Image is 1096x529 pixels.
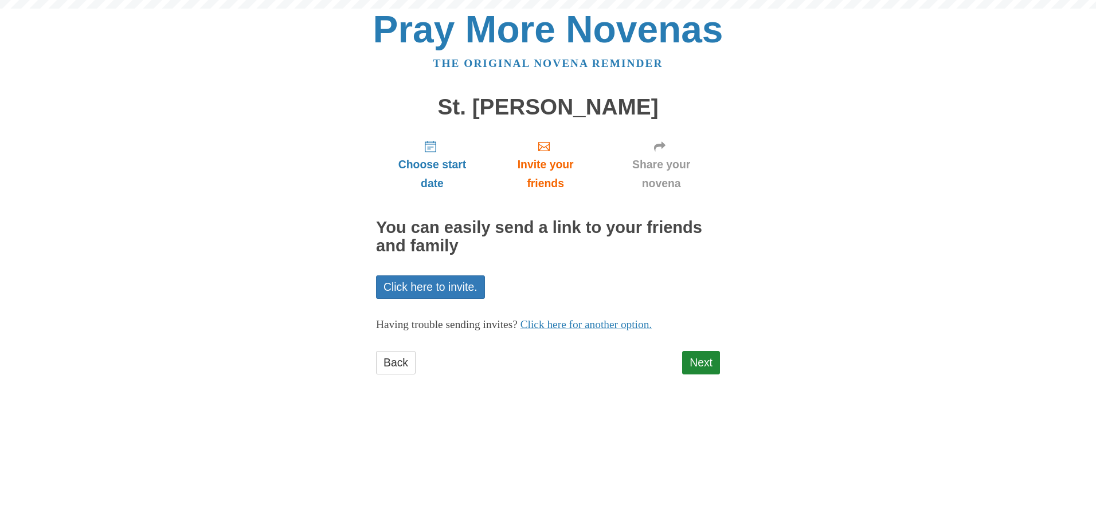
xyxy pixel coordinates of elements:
[376,131,488,199] a: Choose start date
[614,155,709,193] span: Share your novena
[500,155,591,193] span: Invite your friends
[376,318,518,330] span: Having trouble sending invites?
[488,131,602,199] a: Invite your friends
[373,8,723,50] a: Pray More Novenas
[376,275,485,299] a: Click here to invite.
[602,131,720,199] a: Share your novena
[387,155,477,193] span: Choose start date
[682,351,720,374] a: Next
[433,57,663,69] a: The original novena reminder
[376,351,416,374] a: Back
[376,95,720,120] h1: St. [PERSON_NAME]
[520,318,652,330] a: Click here for another option.
[376,219,720,255] h2: You can easily send a link to your friends and family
